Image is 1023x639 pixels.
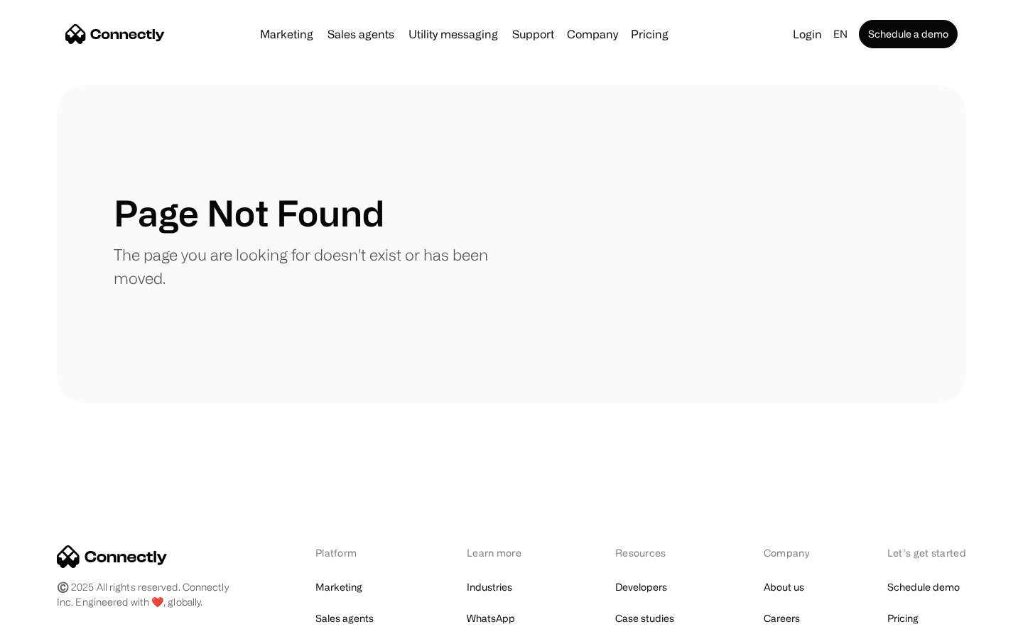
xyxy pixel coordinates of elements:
[254,28,319,40] a: Marketing
[28,614,85,634] ul: Language list
[859,20,958,48] a: Schedule a demo
[322,28,400,40] a: Sales agents
[833,24,848,44] div: en
[14,613,85,634] aside: Language selected: English
[467,545,541,560] div: Learn more
[114,192,384,234] h1: Page Not Found
[787,24,828,44] a: Login
[567,24,618,44] div: Company
[315,545,393,560] div: Platform
[114,243,511,290] p: The page you are looking for doesn't exist or has been moved.
[887,545,966,560] div: Let’s get started
[403,28,504,40] a: Utility messaging
[507,28,560,40] a: Support
[467,608,515,628] a: WhatsApp
[764,545,813,560] div: Company
[625,28,674,40] a: Pricing
[615,577,667,597] a: Developers
[467,577,512,597] a: Industries
[615,608,674,628] a: Case studies
[315,577,362,597] a: Marketing
[615,545,690,560] div: Resources
[887,608,919,628] a: Pricing
[764,608,800,628] a: Careers
[764,577,804,597] a: About us
[887,577,960,597] a: Schedule demo
[315,608,374,628] a: Sales agents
